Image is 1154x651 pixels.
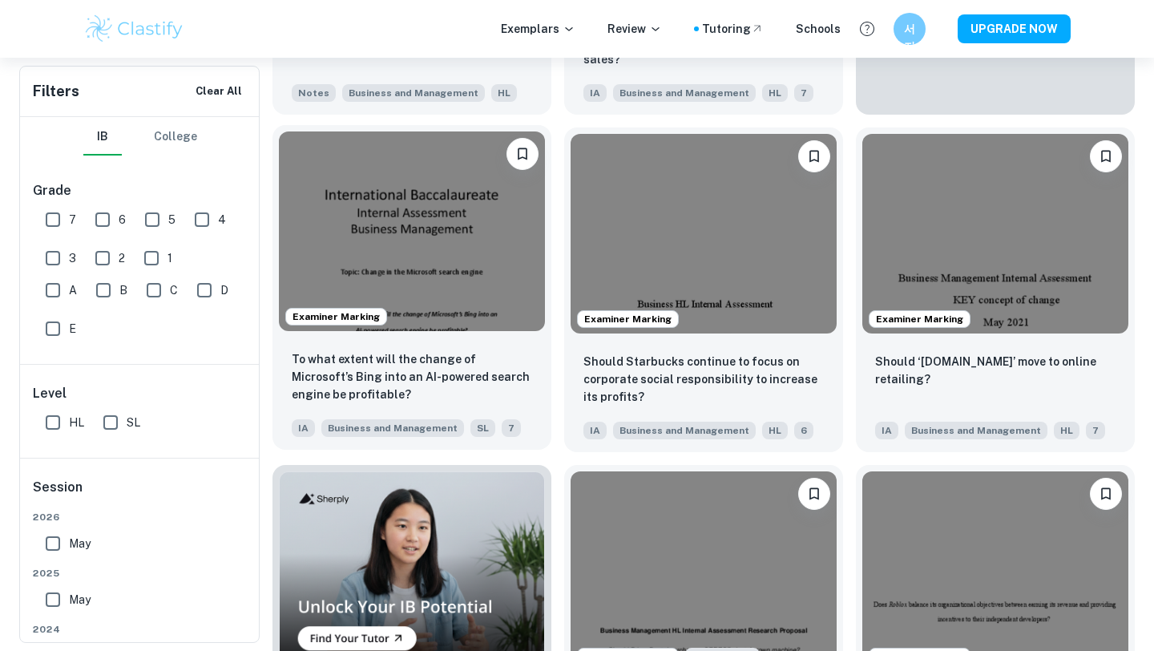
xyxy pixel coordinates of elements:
[83,117,197,156] div: Filter type choice
[583,84,607,102] span: IA
[220,281,228,299] span: D
[875,422,898,439] span: IA
[69,591,91,609] span: May
[292,84,336,102] span: Notes
[583,422,607,439] span: IA
[1090,140,1122,172] button: Bookmark
[127,414,140,431] span: SL
[870,312,970,326] span: Examiner Marking
[69,414,84,431] span: HL
[1054,422,1079,439] span: HL
[170,281,178,299] span: C
[119,281,127,299] span: B
[794,422,813,439] span: 6
[762,84,788,102] span: HL
[83,117,122,156] button: IB
[571,134,837,334] img: Business and Management IA example thumbnail: Should Starbucks continue to focus on co
[905,422,1047,439] span: Business and Management
[607,20,662,38] p: Review
[578,312,678,326] span: Examiner Marking
[33,181,248,200] h6: Grade
[342,84,485,102] span: Business and Management
[168,211,176,228] span: 5
[33,622,248,637] span: 2024
[1090,478,1122,510] button: Bookmark
[292,419,315,437] span: IA
[154,117,197,156] button: College
[762,422,788,439] span: HL
[69,211,76,228] span: 7
[794,84,813,102] span: 7
[875,353,1116,388] p: Should ‘Safety.co’ move to online retailing?
[958,14,1071,43] button: UPGRADE NOW
[506,138,539,170] button: Bookmark
[69,249,76,267] span: 3
[796,20,841,38] a: Schools
[702,20,764,38] a: Tutoring
[272,127,551,452] a: Examiner MarkingBookmarkTo what extent will the change of Microsoft’s Bing into an AI-powered sea...
[33,384,248,403] h6: Level
[798,140,830,172] button: Bookmark
[279,131,545,331] img: Business and Management IA example thumbnail: To what extent will the change of Micros
[894,13,926,45] button: 서지
[502,419,521,437] span: 7
[501,20,575,38] p: Exemplars
[321,419,464,437] span: Business and Management
[901,20,919,38] h6: 서지
[564,127,843,452] a: Examiner MarkingBookmarkShould Starbucks continue to focus on corporate social responsibility to ...
[218,211,226,228] span: 4
[69,320,76,338] span: E
[853,15,881,42] button: Help and Feedback
[167,249,172,267] span: 1
[69,281,77,299] span: A
[119,211,126,228] span: 6
[33,478,248,510] h6: Session
[33,566,248,580] span: 2025
[83,13,185,45] img: Clastify logo
[33,510,248,524] span: 2026
[613,84,756,102] span: Business and Management
[69,535,91,552] span: May
[1086,422,1105,439] span: 7
[470,419,495,437] span: SL
[491,84,517,102] span: HL
[33,80,79,103] h6: Filters
[286,309,386,324] span: Examiner Marking
[583,353,824,406] p: Should Starbucks continue to focus on corporate social responsibility to increase its profits?
[119,249,125,267] span: 2
[613,422,756,439] span: Business and Management
[292,350,532,403] p: To what extent will the change of Microsoft’s Bing into an AI-powered search engine be profitable?
[856,127,1135,452] a: Examiner MarkingBookmarkShould ‘Safety.co’ move to online retailing?IABusiness and ManagementHL7
[862,134,1128,334] img: Business and Management IA example thumbnail: Should ‘Safety.co’ move to online retail
[798,478,830,510] button: Bookmark
[192,79,246,103] button: Clear All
